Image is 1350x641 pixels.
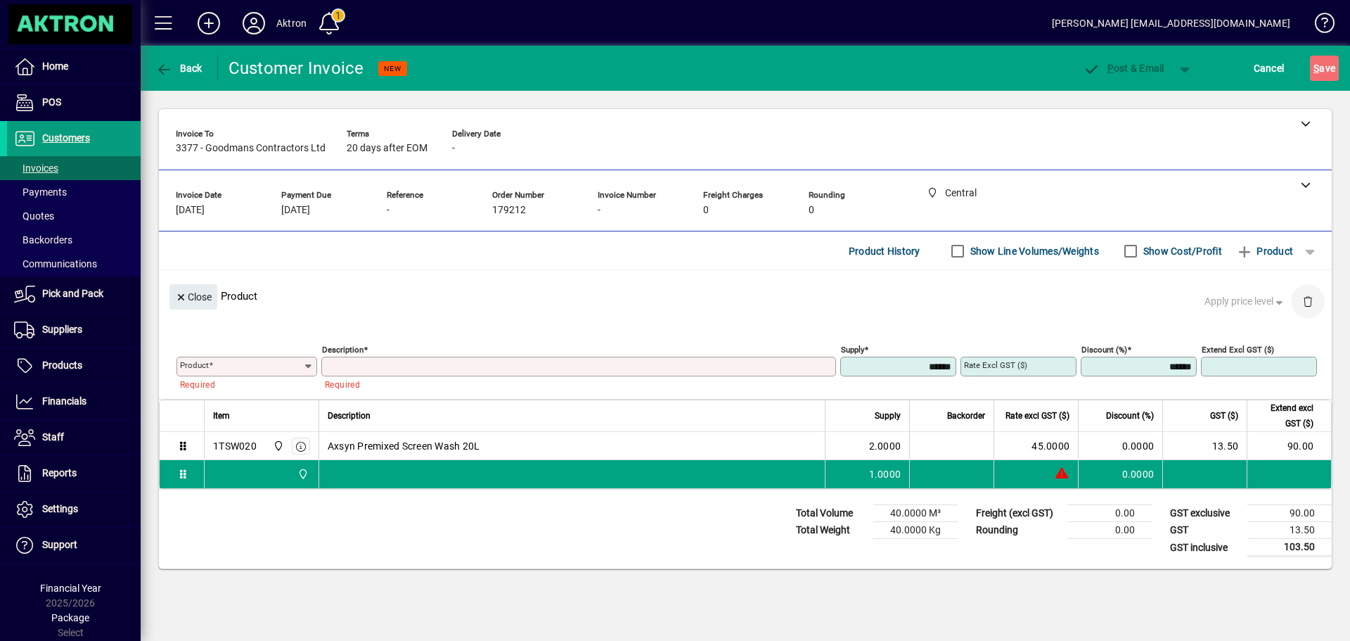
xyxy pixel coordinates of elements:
[42,96,61,108] span: POS
[328,408,371,424] span: Description
[1304,3,1332,49] a: Knowledge Base
[1291,295,1325,307] app-page-header-button: Delete
[869,439,901,453] span: 2.0000
[1052,12,1290,34] div: [PERSON_NAME] [EMAIL_ADDRESS][DOMAIN_NAME]
[1247,432,1331,460] td: 90.00
[969,522,1067,539] td: Rounding
[1210,408,1238,424] span: GST ($)
[175,286,212,309] span: Close
[1199,289,1292,315] button: Apply price level
[276,12,307,34] div: Aktron
[384,64,401,73] span: NEW
[789,522,873,539] td: Total Weight
[1202,345,1274,355] mat-label: Extend excl GST ($)
[7,204,141,228] a: Quotes
[7,492,141,527] a: Settings
[1107,63,1114,74] span: P
[1247,505,1332,522] td: 90.00
[159,270,1332,322] div: Product
[7,252,141,276] a: Communications
[325,376,825,391] mat-error: Required
[1067,522,1152,539] td: 0.00
[1247,539,1332,557] td: 103.50
[1140,244,1222,258] label: Show Cost/Profit
[42,431,64,443] span: Staff
[598,205,600,216] span: -
[281,205,310,216] span: [DATE]
[873,522,958,539] td: 40.0000 Kg
[1076,56,1171,81] button: Post & Email
[7,180,141,204] a: Payments
[1247,522,1332,539] td: 13.50
[7,312,141,348] a: Suppliers
[213,439,257,453] div: 1TSW020
[1254,57,1285,80] span: Cancel
[180,376,306,391] mat-error: Required
[42,324,82,335] span: Suppliers
[1291,284,1325,318] button: Delete
[213,408,230,424] span: Item
[169,284,217,310] button: Close
[1106,408,1154,424] span: Discount (%)
[42,360,82,371] span: Products
[873,505,958,522] td: 40.0000 M³
[7,49,141,84] a: Home
[964,360,1027,370] mat-label: Rate excl GST ($)
[7,228,141,252] a: Backorders
[1310,56,1339,81] button: Save
[492,205,526,216] span: 179212
[1204,294,1286,309] span: Apply price level
[7,85,141,120] a: POS
[42,467,77,478] span: Reports
[1003,439,1069,453] div: 45.0000
[1163,505,1247,522] td: GST exclusive
[42,539,77,550] span: Support
[1250,56,1288,81] button: Cancel
[269,438,285,454] span: Central
[1163,522,1247,539] td: GST
[42,503,78,514] span: Settings
[328,439,480,453] span: Axsyn Premixed Screen Wash 20L
[51,612,89,623] span: Package
[294,467,310,482] span: Central
[14,186,67,198] span: Payments
[809,205,814,216] span: 0
[141,56,218,81] app-page-header-button: Back
[387,205,390,216] span: -
[1067,505,1152,522] td: 0.00
[1163,539,1247,557] td: GST inclusive
[1083,63,1164,74] span: ost & Email
[1078,432,1162,460] td: 0.0000
[42,288,103,299] span: Pick and Pack
[1162,432,1247,460] td: 13.50
[875,408,901,424] span: Supply
[789,505,873,522] td: Total Volume
[14,234,72,246] span: Backorders
[843,239,926,264] button: Product History
[155,63,202,74] span: Back
[7,456,141,491] a: Reports
[7,420,141,455] a: Staff
[229,57,364,80] div: Customer Invoice
[1078,460,1162,488] td: 0.0000
[1005,408,1069,424] span: Rate excl GST ($)
[14,258,97,269] span: Communications
[969,505,1067,522] td: Freight (excl GST)
[7,156,141,180] a: Invoices
[14,163,58,174] span: Invoices
[452,143,455,154] span: -
[1256,400,1313,431] span: Extend excl GST ($)
[947,408,985,424] span: Backorder
[849,240,920,262] span: Product History
[176,205,205,216] span: [DATE]
[703,205,709,216] span: 0
[42,395,86,407] span: Financials
[42,132,90,144] span: Customers
[40,583,101,594] span: Financial Year
[186,11,231,36] button: Add
[1313,63,1319,74] span: S
[152,56,206,81] button: Back
[7,277,141,312] a: Pick and Pack
[7,348,141,383] a: Products
[841,345,864,355] mat-label: Supply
